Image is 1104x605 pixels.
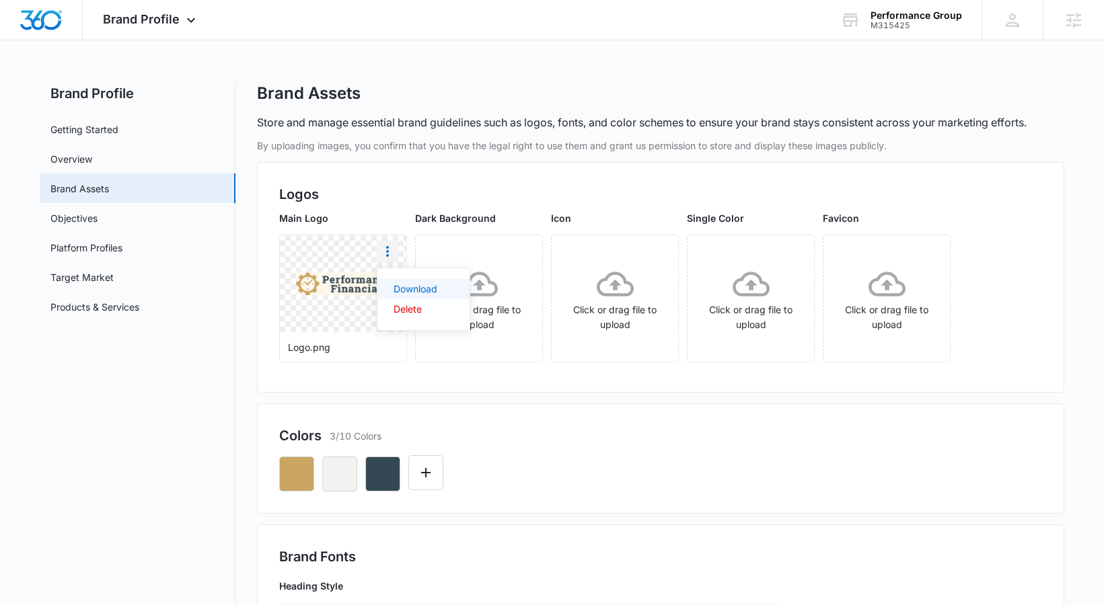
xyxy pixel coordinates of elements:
[394,279,453,299] a: Download
[377,299,470,319] button: Delete
[40,83,235,104] h2: Brand Profile
[552,235,678,362] span: Click or drag file to upload
[871,21,962,30] div: account id
[50,211,98,225] a: Objectives
[823,266,950,332] div: Click or drag file to upload
[103,12,180,26] span: Brand Profile
[416,266,542,332] div: Click or drag file to upload
[50,300,139,314] a: Products & Services
[257,83,361,104] h1: Brand Assets
[279,184,1042,204] h2: Logos
[688,235,814,362] span: Click or drag file to upload
[50,122,118,136] a: Getting Started
[687,211,815,225] p: Single Color
[50,182,109,196] a: Brand Assets
[377,241,398,262] button: More
[377,279,470,299] button: Download
[688,266,814,332] div: Click or drag file to upload
[871,10,962,21] div: account name
[279,426,322,446] h2: Colors
[394,305,437,314] div: Delete
[416,235,542,362] span: Click or drag file to upload
[415,211,543,225] p: Dark Background
[394,284,437,294] div: Download
[823,235,950,362] span: Click or drag file to upload
[50,270,114,284] a: Target Market
[551,211,679,225] p: Icon
[288,340,398,354] p: Logo.png
[50,152,92,166] a: Overview
[408,455,443,490] button: Edit Color
[50,241,122,255] a: Platform Profiles
[296,272,391,296] img: User uploaded logo
[279,211,407,225] p: Main Logo
[330,429,381,443] p: 3/10 Colors
[823,211,951,225] p: Favicon
[257,138,1064,153] p: By uploading images, you confirm that you have the legal right to use them and grant us permissio...
[257,114,1027,130] p: Store and manage essential brand guidelines such as logos, fonts, and color schemes to ensure you...
[279,547,1042,567] h2: Brand Fonts
[552,266,678,332] div: Click or drag file to upload
[279,579,778,593] p: Heading Style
